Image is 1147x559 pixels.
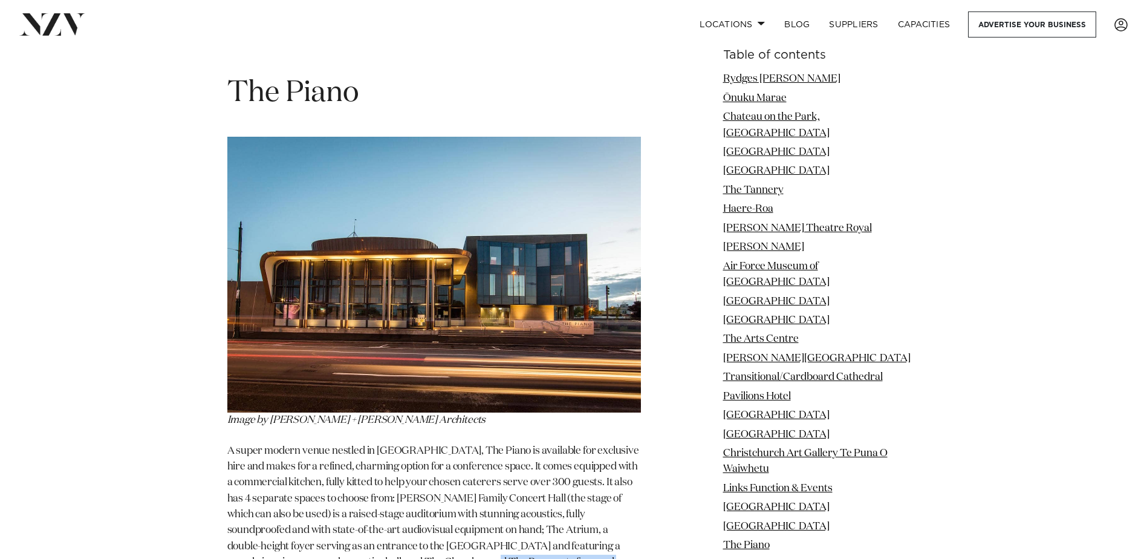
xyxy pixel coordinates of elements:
a: The Piano [723,540,770,551]
a: [GEOGRAPHIC_DATA] [723,521,830,532]
a: Ōnuku Marae [723,93,787,103]
a: [GEOGRAPHIC_DATA] [723,147,830,157]
a: [GEOGRAPHIC_DATA] [723,166,830,176]
a: Rydges [PERSON_NAME] [723,74,840,84]
a: Air Force Museum of [GEOGRAPHIC_DATA] [723,261,830,287]
a: [GEOGRAPHIC_DATA] [723,296,830,306]
a: BLOG [775,11,819,38]
a: Advertise your business [968,11,1096,38]
a: [PERSON_NAME] Theatre Royal [723,223,872,234]
a: Links Function & Events [723,483,833,494]
a: Chateau on the Park, [GEOGRAPHIC_DATA] [723,112,830,138]
a: [GEOGRAPHIC_DATA] [723,410,830,420]
a: Haere-Roa [723,204,773,214]
img: nzv-logo.png [19,13,85,35]
a: Pavilions Hotel [723,391,791,401]
a: The Tannery [723,185,784,195]
a: [GEOGRAPHIC_DATA] [723,502,830,512]
a: [PERSON_NAME][GEOGRAPHIC_DATA] [723,353,911,364]
a: [PERSON_NAME] [723,242,804,252]
h1: The Piano [227,74,641,113]
a: Transitional/Cardboard Cathedral [723,372,883,382]
a: Locations [690,11,775,38]
h6: Table of contents [723,49,920,62]
a: [GEOGRAPHIC_DATA] [723,429,830,439]
a: Christchurch Art Gallery Te Puna O Waiwhetu [723,448,888,474]
a: The Arts Centre [723,334,799,344]
a: Capacities [888,11,960,38]
a: SUPPLIERS [819,11,888,38]
a: [GEOGRAPHIC_DATA] [723,315,830,325]
span: Image by [PERSON_NAME] + [PERSON_NAME] Architects [227,415,486,425]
